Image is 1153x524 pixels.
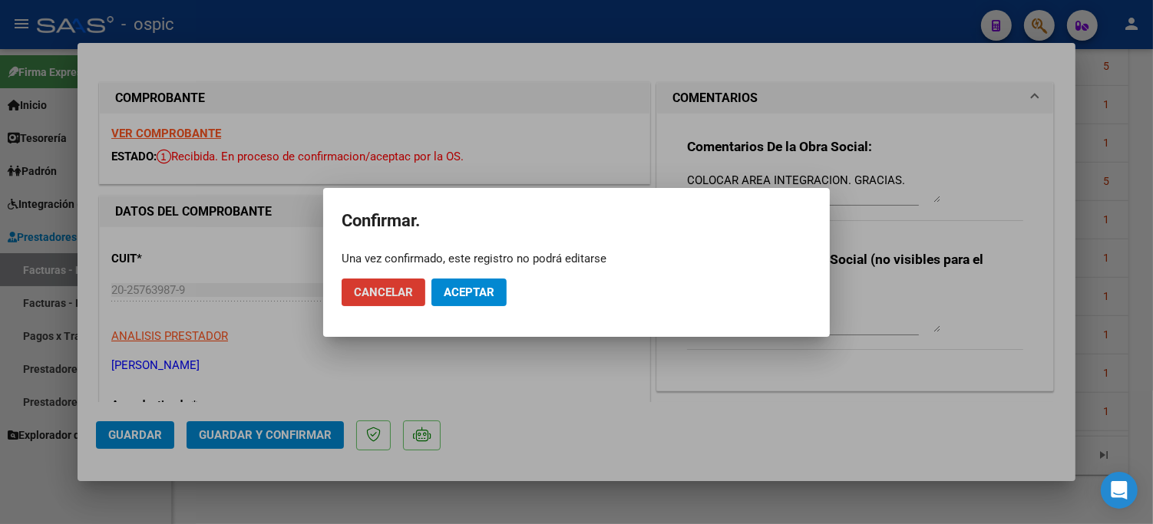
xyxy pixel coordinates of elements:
[431,278,507,306] button: Aceptar
[342,251,811,266] div: Una vez confirmado, este registro no podrá editarse
[342,278,425,306] button: Cancelar
[444,285,494,299] span: Aceptar
[354,285,413,299] span: Cancelar
[342,206,811,236] h2: Confirmar.
[1101,472,1138,509] div: Open Intercom Messenger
